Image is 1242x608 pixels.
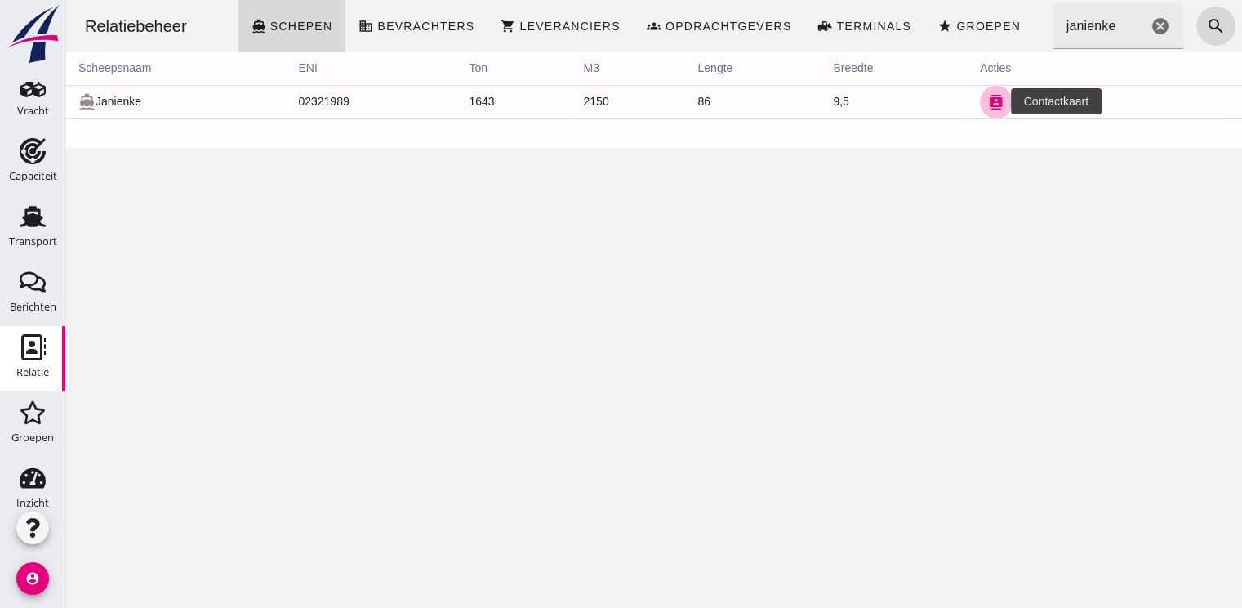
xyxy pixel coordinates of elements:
[872,19,887,34] i: star
[16,498,49,508] div: Inzicht
[16,562,49,595] i: account_circle
[505,85,619,118] td: 2150
[890,20,955,33] span: Groepen
[752,19,767,34] i: front_loader
[924,95,938,110] i: contacts
[1141,16,1160,36] i: search
[7,15,135,38] div: Relatiebeheer
[9,236,57,247] div: Transport
[901,52,1177,85] th: acties
[293,19,308,34] i: business
[311,20,409,33] span: Bevrachters
[3,4,62,65] img: logo-small.a267ee39.svg
[956,95,971,110] i: edit
[9,171,57,181] div: Capaciteit
[390,52,505,85] th: ton
[505,52,619,85] th: m3
[619,52,755,85] th: lengte
[755,52,901,85] th: breedte
[619,85,755,118] td: 86
[186,19,201,34] i: directions_boat
[581,19,596,34] i: groups
[390,85,505,118] td: 1643
[10,302,56,312] div: Berichten
[13,93,30,110] i: directions_boat
[989,95,1004,110] i: attach_file
[1085,16,1105,36] i: Wis Zoeken...
[220,85,390,118] td: 02321989
[435,19,450,34] i: shopping_cart
[453,20,554,33] span: Leveranciers
[220,52,390,85] th: ENI
[11,432,54,443] div: Groepen
[755,85,901,118] td: 9,5
[17,105,49,116] div: Vracht
[16,367,49,378] div: Relatie
[599,20,727,33] span: Opdrachtgevers
[770,20,846,33] span: Terminals
[204,20,268,33] span: Schepen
